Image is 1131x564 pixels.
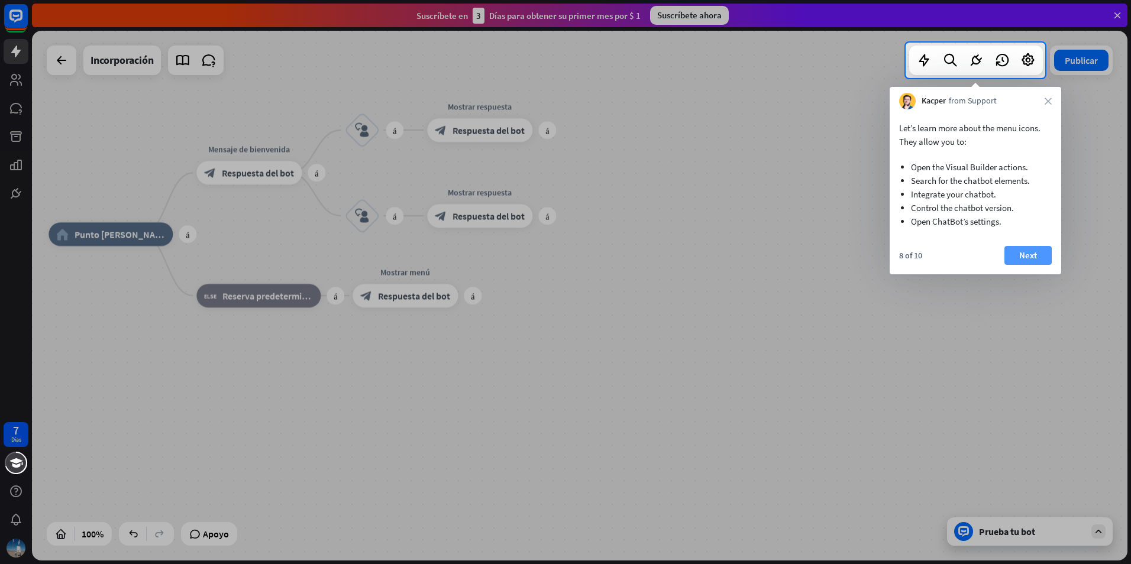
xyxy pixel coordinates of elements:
[911,174,1040,187] li: Search for the chatbot elements.
[949,95,997,107] span: from Support
[911,201,1040,215] li: Control the chatbot version.
[1045,98,1052,105] i: close
[899,121,1052,148] p: Let’s learn more about the menu icons. They allow you to:
[922,95,946,107] span: Kacper
[1019,247,1037,264] font: Next
[1004,246,1052,265] button: Next
[899,250,922,261] div: 8 of 10
[911,187,1040,201] li: Integrate your chatbot.
[911,215,1040,228] li: Open ChatBot’s settings.
[9,5,45,40] button: Abrir widget de chat de LiveChat
[911,160,1040,174] li: Open the Visual Builder actions.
